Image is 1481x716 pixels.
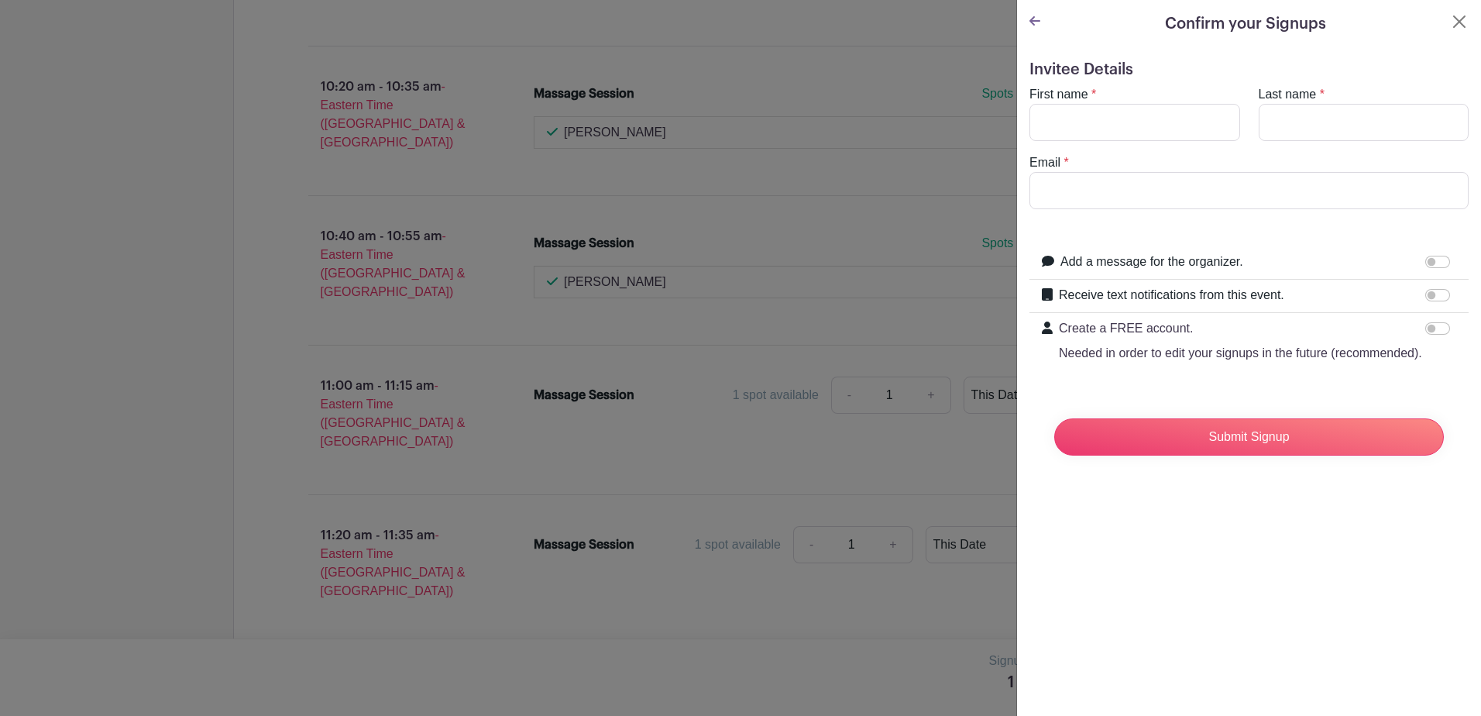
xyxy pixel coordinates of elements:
p: Needed in order to edit your signups in the future (recommended). [1059,344,1422,363]
label: First name [1029,85,1088,104]
button: Close [1450,12,1469,31]
h5: Invitee Details [1029,60,1469,79]
p: Create a FREE account. [1059,319,1422,338]
label: Email [1029,153,1060,172]
h5: Confirm your Signups [1165,12,1326,36]
input: Submit Signup [1054,418,1444,456]
label: Add a message for the organizer. [1060,253,1243,271]
label: Last name [1259,85,1317,104]
label: Receive text notifications from this event. [1059,286,1284,305]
